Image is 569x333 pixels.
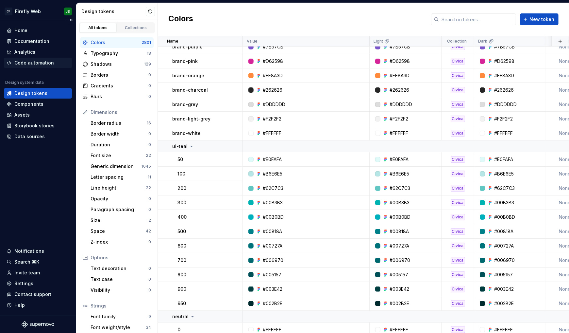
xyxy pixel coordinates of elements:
[81,8,146,15] div: Design tokens
[4,300,72,310] button: Help
[120,25,152,30] div: Collections
[88,118,154,128] a: Border radius16
[67,15,76,25] button: Collapse sidebar
[263,228,282,235] div: #00818A
[172,44,203,50] p: brand-purple
[148,277,151,282] div: 0
[146,185,151,191] div: 22
[451,199,465,206] div: Civica
[390,130,408,137] div: #FFFFFF
[494,243,514,249] div: #00727A
[14,280,33,287] div: Settings
[177,156,183,163] p: 50
[177,171,185,177] p: 100
[4,131,72,142] a: Data sources
[91,109,151,116] div: Dimensions
[148,142,151,147] div: 0
[451,116,465,122] div: Civica
[4,88,72,99] a: Design tokens
[177,286,186,292] p: 900
[494,286,514,292] div: #003E42
[451,72,465,79] div: Civica
[494,156,513,163] div: #E0FAFA
[4,268,72,278] a: Invite team
[91,131,148,137] div: Border width
[15,8,41,15] div: Firefly Web
[91,120,147,126] div: Border radius
[148,287,151,293] div: 0
[88,226,154,236] a: Space42
[91,206,148,213] div: Paragraph spacing
[148,83,151,88] div: 0
[263,87,282,93] div: #262626
[88,150,154,161] a: Font size22
[494,116,513,122] div: #F2F2F2
[263,286,282,292] div: #003E42
[4,47,72,57] a: Analytics
[263,214,284,220] div: #00B0BD
[91,254,151,261] div: Options
[148,207,151,212] div: 0
[148,218,151,223] div: 2
[22,321,54,328] a: Supernova Logo
[390,101,412,108] div: #DDDDDD
[451,156,465,163] div: Civica
[88,285,154,295] a: Visibility0
[4,278,72,289] a: Settings
[88,204,154,215] a: Paragraph spacing0
[14,133,45,140] div: Data sources
[88,274,154,285] a: Text case0
[494,199,514,206] div: #00B3B3
[263,271,281,278] div: #005157
[447,39,467,44] p: Collection
[142,40,151,45] div: 2801
[88,263,154,274] a: Text decoration0
[451,257,465,264] div: Civica
[451,271,465,278] div: Civica
[172,116,210,122] p: brand-light-grey
[172,58,198,65] p: brand-pink
[4,120,72,131] a: Storybook stories
[14,259,39,265] div: Search ⌘K
[451,101,465,108] div: Civica
[4,25,72,36] a: Home
[148,175,151,180] div: 11
[494,257,515,264] div: #006970
[80,70,154,80] a: Borders0
[91,83,148,89] div: Gradients
[91,217,148,224] div: Size
[390,228,409,235] div: #00818A
[66,9,70,14] div: JS
[88,322,154,333] a: Font weight/style34
[91,39,142,46] div: Colors
[91,324,146,331] div: Font weight/style
[390,87,409,93] div: #262626
[80,37,154,48] a: Colors2801
[494,44,515,50] div: #7B57CB
[148,131,151,137] div: 0
[88,215,154,226] a: Size2
[374,39,383,44] p: Light
[451,300,465,307] div: Civica
[146,153,151,158] div: 22
[14,101,43,107] div: Components
[167,39,178,44] p: Name
[4,246,72,256] button: Notifications
[263,171,282,177] div: #B6E6E5
[390,300,409,307] div: #002B2E
[14,122,55,129] div: Storybook stories
[172,130,201,137] p: brand-white
[263,101,285,108] div: #DDDDDD
[88,311,154,322] a: Font family9
[177,243,186,249] p: 600
[14,49,35,55] div: Analytics
[88,129,154,139] a: Border width0
[147,120,151,126] div: 16
[494,214,515,220] div: #00B0BD
[168,13,193,25] h2: Colors
[5,80,44,85] div: Design system data
[263,156,282,163] div: #E0FAFA
[177,199,186,206] p: 300
[263,185,283,192] div: #62C7C3
[529,16,554,23] span: New token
